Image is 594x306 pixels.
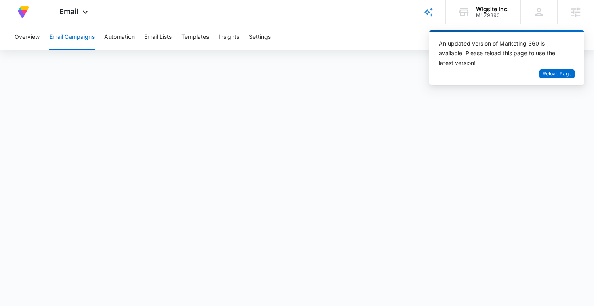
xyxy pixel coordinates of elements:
div: An updated version of Marketing 360 is available. Please reload this page to use the latest version! [439,39,565,68]
button: Settings [249,24,271,50]
button: Reload Page [539,69,575,79]
div: account id [476,13,509,18]
div: account name [476,6,509,13]
button: Overview [15,24,40,50]
img: Volusion [16,5,31,19]
button: Automation [104,24,135,50]
span: Email [59,7,78,16]
button: Templates [181,24,209,50]
button: Email Campaigns [49,24,95,50]
button: Insights [219,24,239,50]
span: Reload Page [543,70,571,78]
button: Email Lists [144,24,172,50]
